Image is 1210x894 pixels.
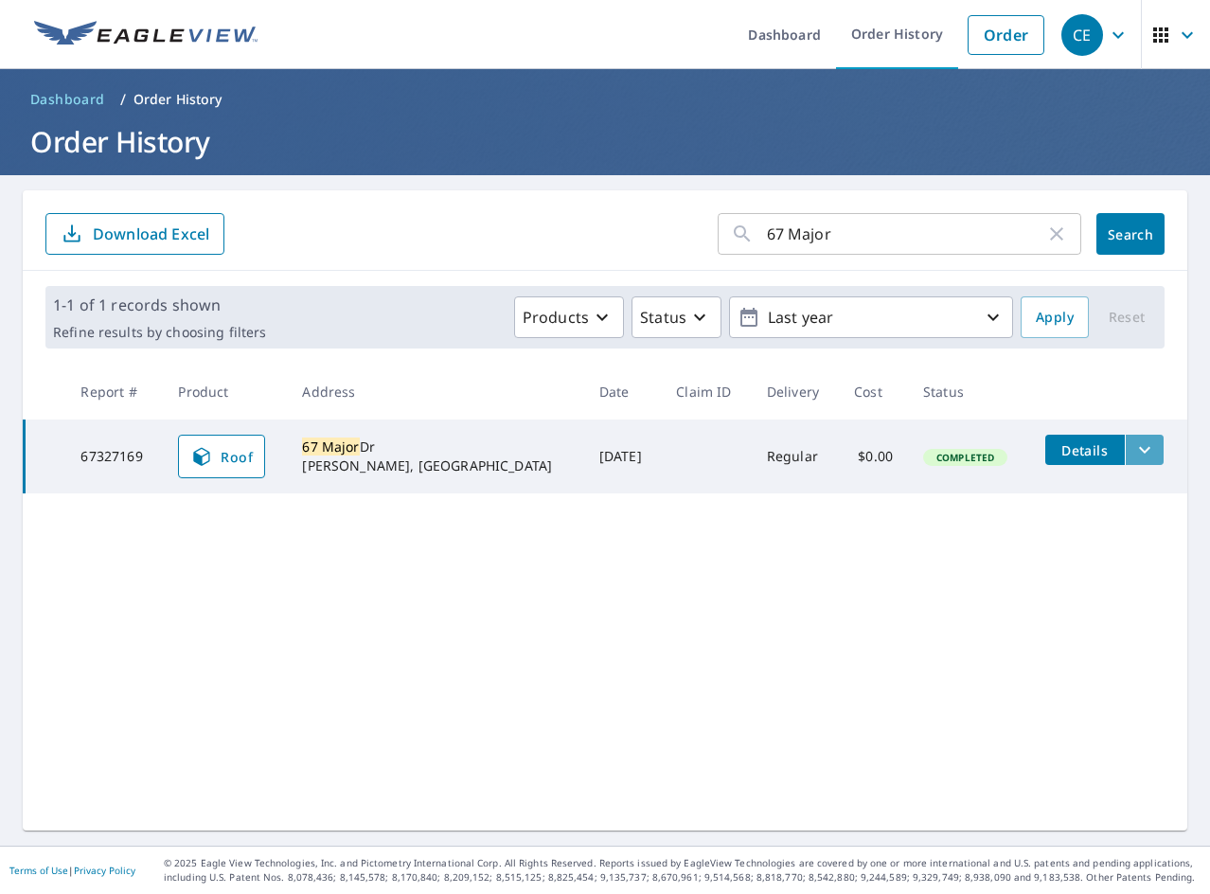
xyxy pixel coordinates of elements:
[584,420,661,493] td: [DATE]
[30,90,105,109] span: Dashboard
[9,864,68,877] a: Terms of Use
[1096,213,1165,255] button: Search
[23,84,113,115] a: Dashboard
[34,21,258,49] img: EV Logo
[93,223,209,244] p: Download Excel
[925,451,1005,464] span: Completed
[1045,435,1125,465] button: detailsBtn-67327169
[190,445,253,468] span: Roof
[287,364,583,420] th: Address
[514,296,624,338] button: Products
[1057,441,1113,459] span: Details
[133,90,222,109] p: Order History
[65,420,163,493] td: 67327169
[53,294,266,316] p: 1-1 of 1 records shown
[164,856,1201,885] p: © 2025 Eagle View Technologies, Inc. and Pictometry International Corp. All Rights Reserved. Repo...
[752,420,839,493] td: Regular
[729,296,1013,338] button: Last year
[968,15,1044,55] a: Order
[767,207,1045,260] input: Address, Report #, Claim ID, etc.
[523,306,589,329] p: Products
[53,324,266,341] p: Refine results by choosing filters
[1125,435,1164,465] button: filesDropdownBtn-67327169
[661,364,752,420] th: Claim ID
[163,364,287,420] th: Product
[178,435,265,478] a: Roof
[23,84,1187,115] nav: breadcrumb
[65,364,163,420] th: Report #
[45,213,224,255] button: Download Excel
[1112,225,1149,243] span: Search
[839,420,908,493] td: $0.00
[584,364,661,420] th: Date
[752,364,839,420] th: Delivery
[1061,14,1103,56] div: CE
[908,364,1030,420] th: Status
[302,438,568,475] div: Dr [PERSON_NAME], [GEOGRAPHIC_DATA]
[760,301,982,334] p: Last year
[1021,296,1089,338] button: Apply
[302,438,359,456] mark: 67 Major
[839,364,908,420] th: Cost
[74,864,135,877] a: Privacy Policy
[1036,306,1074,330] span: Apply
[23,122,1187,161] h1: Order History
[640,306,686,329] p: Status
[9,865,135,876] p: |
[120,88,126,111] li: /
[632,296,721,338] button: Status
